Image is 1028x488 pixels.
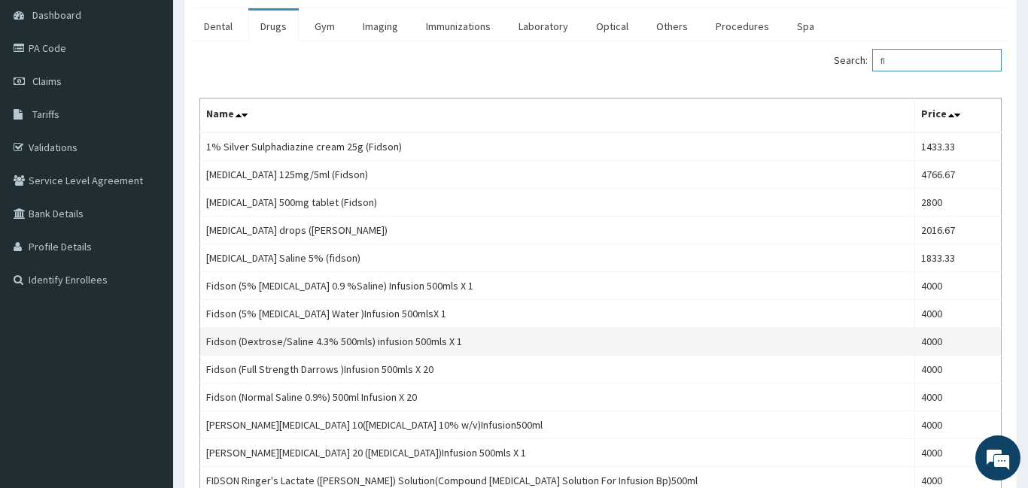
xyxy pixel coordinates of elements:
[200,99,915,133] th: Name
[785,11,826,42] a: Spa
[915,300,1002,328] td: 4000
[200,383,915,411] td: Fidson (Normal Saline 0.9%) 500ml Infusion X 20
[915,356,1002,383] td: 4000
[644,11,700,42] a: Others
[200,439,915,467] td: [PERSON_NAME][MEDICAL_DATA] 20 ([MEDICAL_DATA])Infusion 500mls X 1
[200,217,915,244] td: [MEDICAL_DATA] drops ([PERSON_NAME])
[915,411,1002,439] td: 4000
[200,189,915,217] td: [MEDICAL_DATA] 500mg tablet (Fidson)
[32,108,59,121] span: Tariffs
[915,439,1002,467] td: 4000
[192,11,245,42] a: Dental
[584,11,640,42] a: Optical
[200,356,915,383] td: Fidson (Full Strength Darrows )Infusion 500mls X 20
[915,244,1002,272] td: 1833.33
[303,11,347,42] a: Gym
[506,11,580,42] a: Laboratory
[200,300,915,328] td: Fidson (5% [MEDICAL_DATA] Water )Infusion 500mlsX 1
[32,8,81,22] span: Dashboard
[28,75,61,113] img: d_794563401_company_1708531726252_794563401
[915,189,1002,217] td: 2800
[834,49,1002,71] label: Search:
[704,11,781,42] a: Procedures
[915,383,1002,411] td: 4000
[200,244,915,272] td: [MEDICAL_DATA] Saline 5% (fidson)
[32,74,62,88] span: Claims
[200,272,915,300] td: Fidson (5% [MEDICAL_DATA] 0.9 %Saline) Infusion 500mls X 1
[200,161,915,189] td: [MEDICAL_DATA] 125mg/5ml (Fidson)
[87,147,208,299] span: We're online!
[915,132,1002,161] td: 1433.33
[247,8,283,44] div: Minimize live chat window
[8,327,287,380] textarea: Type your message and hit 'Enter'
[200,132,915,161] td: 1% Silver Sulphadiazine cream 25g (Fidson)
[915,99,1002,133] th: Price
[915,161,1002,189] td: 4766.67
[200,328,915,356] td: Fidson (Dextrose/Saline 4.3% 500mls) infusion 500mls X 1
[872,49,1002,71] input: Search:
[915,328,1002,356] td: 4000
[915,217,1002,244] td: 2016.67
[351,11,410,42] a: Imaging
[414,11,503,42] a: Immunizations
[200,411,915,439] td: [PERSON_NAME][MEDICAL_DATA] 10([MEDICAL_DATA] 10% w/v)Infusion500ml
[248,11,299,42] a: Drugs
[78,84,253,104] div: Chat with us now
[915,272,1002,300] td: 4000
